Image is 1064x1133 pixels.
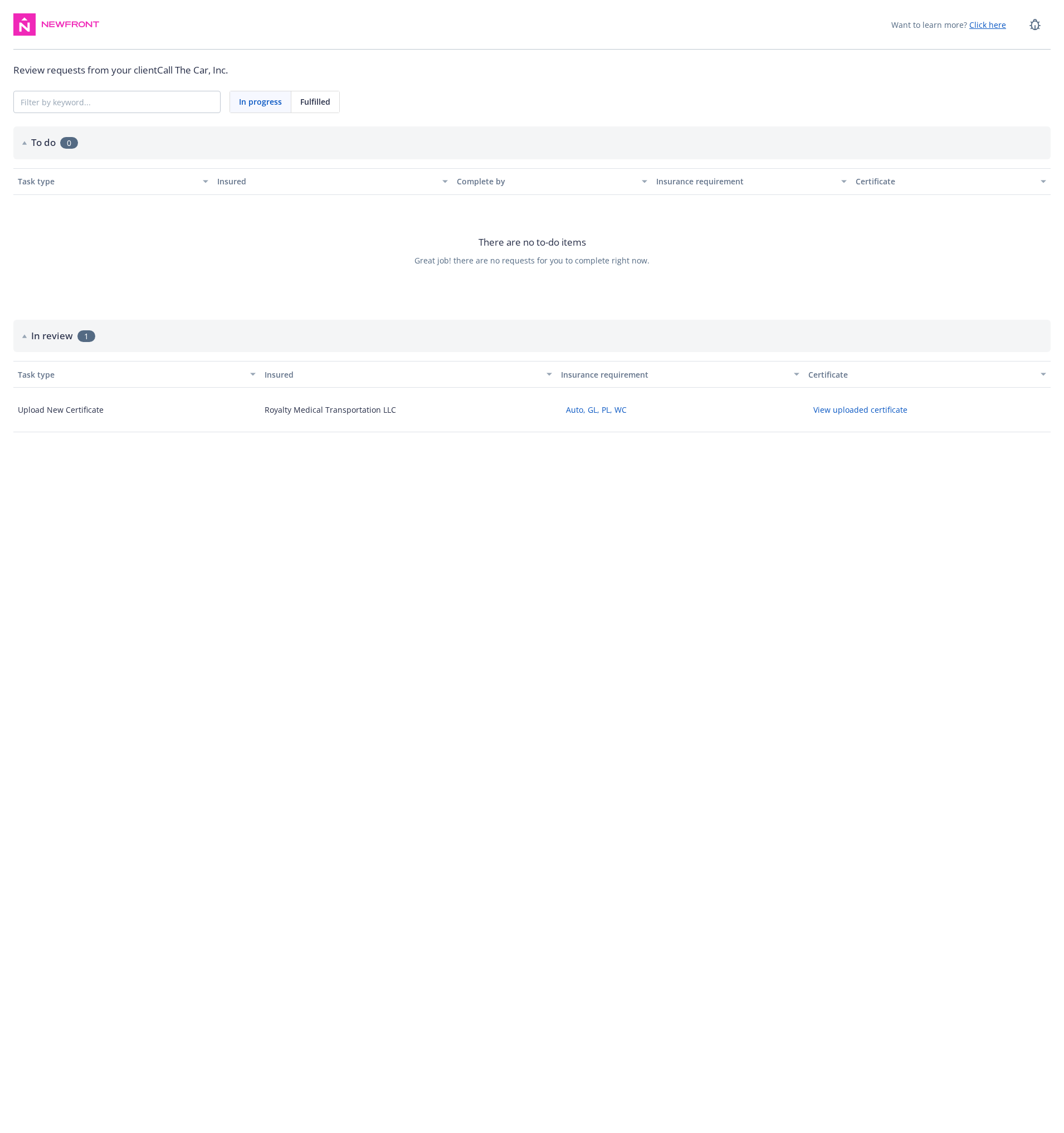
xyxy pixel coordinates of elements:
div: Insured [265,369,540,380]
div: Task type [18,369,243,380]
button: Auto, GL, PL, WC [561,401,632,418]
div: Insured [217,175,436,187]
div: Complete by [457,175,635,187]
div: Insurance requirement [656,175,834,187]
button: Insurance requirement [652,168,851,195]
div: Upload New Certificate [18,404,104,416]
button: Insurance requirement [557,361,803,388]
button: Certificate [804,361,1051,388]
button: View uploaded certificate [808,401,912,418]
span: There are no to-do items [479,235,586,250]
button: Insured [260,361,557,388]
div: Review requests from your client Call The Car, Inc. [13,63,1051,77]
h2: In review [31,329,73,343]
span: In progress [239,96,282,108]
button: Insured [213,168,452,195]
span: 0 [60,137,78,149]
img: Newfront Logo [40,19,101,30]
div: Certificate [808,369,1034,380]
button: Task type [13,361,260,388]
div: Insurance requirement [561,369,787,380]
span: Want to learn more? [891,19,1006,31]
span: Fulfilled [300,96,330,108]
button: Certificate [851,168,1051,195]
a: Click here [969,19,1006,30]
span: Great job! there are no requests for you to complete right now. [414,255,650,266]
a: Report a Bug [1024,13,1046,36]
button: Complete by [452,168,652,195]
div: Royalty Medical Transportation LLC [265,404,396,416]
div: Certificate [856,175,1034,187]
button: Task type [13,168,213,195]
input: Filter by keyword... [14,91,220,113]
span: 1 [77,330,95,342]
div: Task type [18,175,196,187]
img: navigator-logo.svg [13,13,36,36]
h2: To do [31,135,56,150]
